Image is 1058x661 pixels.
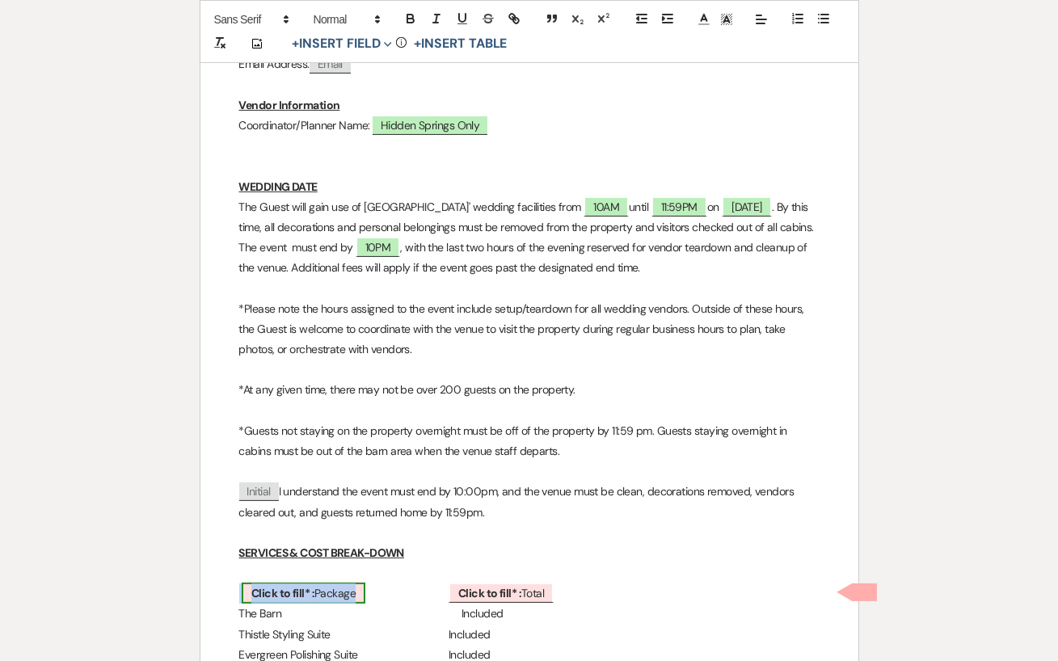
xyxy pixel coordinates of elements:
u: WEDDING DATE [239,179,318,194]
p: *Guests not staying on the property overnight must be off of the property by 11:59 pm. Guests sta... [239,421,820,461]
span: Total [449,583,554,603]
p: *At any given time, there may not be over 200 guests on the property. [239,380,820,400]
span: Alignment [750,10,773,29]
b: Click to fill* : [251,586,314,600]
span: Header Formats [306,10,386,29]
b: Click to fill* : [458,586,521,600]
span: + [293,37,300,50]
p: I understand the event must end by 10:00pm, and the venue must be clean, decorations removed, ven... [239,482,820,522]
p: The Barn Included [239,604,820,624]
span: Text Background Color [715,10,738,29]
span: [DATE] [722,196,772,217]
span: Initial [239,482,279,501]
u: Vendor Information [239,98,340,112]
u: SERVICES & COST BREAK-DOWN [239,545,404,560]
p: Email Address: [239,54,820,74]
button: +Insert Table [408,34,512,53]
span: Email [310,55,351,74]
p: *Please note the hours assigned to the event include setup/teardown for all wedding vendors. Outs... [239,299,820,360]
span: Hidden Springs Only [373,116,487,135]
p: Coordinator/Planner Name: [239,116,820,136]
span: 10AM [584,196,629,217]
span: + [414,37,421,50]
span: 11:59PM [651,196,707,217]
p: Thistle Styling Suite Included [239,625,820,645]
button: Insert Field [287,34,398,53]
span: Text Color [693,10,715,29]
p: The Guest will gain use of [GEOGRAPHIC_DATA]' wedding facilities from until on . By this time, al... [239,197,820,279]
span: Package [242,583,365,604]
span: 10PM [356,237,401,257]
